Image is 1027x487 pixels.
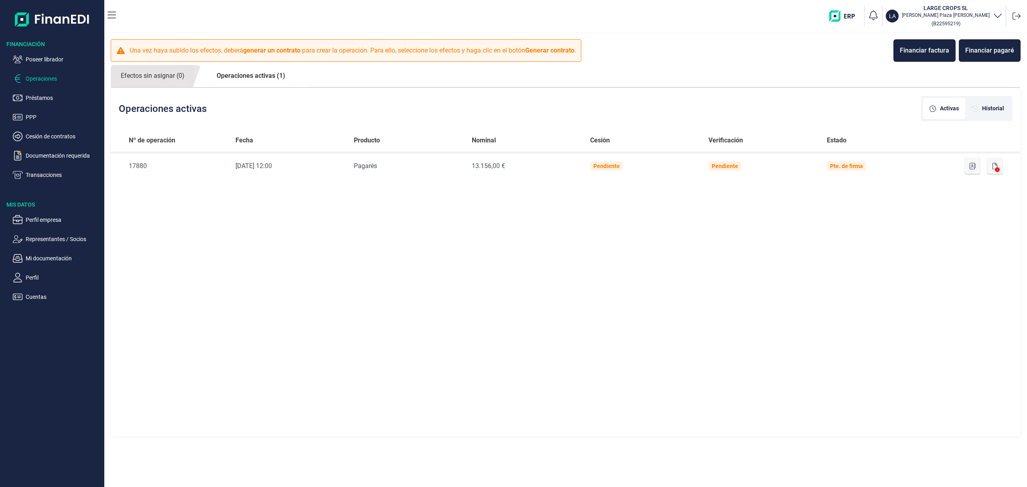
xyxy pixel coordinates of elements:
[13,74,101,83] button: Operaciones
[830,163,863,169] div: Pte. de firma
[593,163,620,169] div: Pendiente
[889,12,896,20] p: LA
[829,10,861,22] img: erp
[893,39,956,62] button: Financiar factura
[13,132,101,141] button: Cesión de contratos
[827,136,846,145] span: Estado
[15,6,90,32] img: Logo de aplicación
[590,136,610,145] span: Cesión
[525,47,574,54] b: Generar contrato
[13,55,101,64] button: Poseer librador
[13,93,101,103] button: Préstamos
[26,273,101,282] p: Perfil
[982,104,1004,113] span: Historial
[130,46,576,55] p: Una vez haya subido los efectos, deberá para crear la operación. Para ello, seleccione los efecto...
[932,20,960,26] small: Copiar cif
[959,39,1021,62] button: Financiar pagaré
[965,46,1014,55] div: Financiar pagaré
[13,112,101,122] button: PPP
[13,273,101,282] button: Perfil
[13,170,101,180] button: Transacciones
[472,161,577,171] div: 13.156,00 €
[13,215,101,225] button: Perfil empresa
[26,132,101,141] p: Cesión de contratos
[26,74,101,83] p: Operaciones
[712,163,738,169] div: Pendiente
[26,93,101,103] p: Préstamos
[940,104,959,113] span: Activas
[472,136,496,145] span: Nominal
[965,98,1011,119] div: [object Object]
[26,151,101,160] p: Documentación requerida
[235,161,341,171] div: [DATE] 12:00
[354,136,380,145] span: Producto
[13,234,101,244] button: Representantes / Socios
[26,112,101,122] p: PPP
[13,151,101,160] button: Documentación requerida
[26,55,101,64] p: Poseer librador
[26,234,101,244] p: Representantes / Socios
[902,4,990,12] h3: LARGE CROPS SL
[26,215,101,225] p: Perfil empresa
[354,161,459,171] div: Pagarés
[26,254,101,263] p: Mi documentación
[923,98,965,119] div: [object Object]
[886,4,1003,28] button: LALARGE CROPS SL[PERSON_NAME] Plaza [PERSON_NAME](B22595219)
[207,65,295,87] a: Operaciones activas (1)
[902,12,990,18] p: [PERSON_NAME] Plaza [PERSON_NAME]
[13,292,101,302] button: Cuentas
[235,136,253,145] span: Fecha
[243,47,300,54] b: generar un contrato
[13,254,101,263] button: Mi documentación
[26,170,101,180] p: Transacciones
[26,292,101,302] p: Cuentas
[119,103,207,114] h2: Operaciones activas
[900,46,949,55] div: Financiar factura
[129,136,175,145] span: Nº de operación
[111,65,195,87] a: Efectos sin asignar (0)
[129,161,222,171] div: 17880
[708,136,743,145] span: Verificación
